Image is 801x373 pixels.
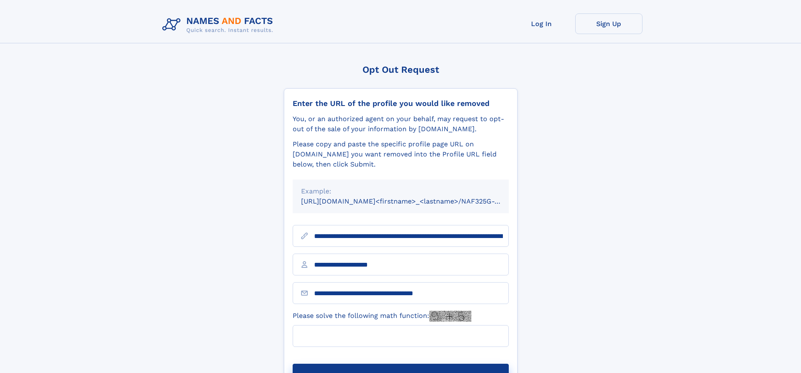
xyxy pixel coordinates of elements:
label: Please solve the following math function: [293,311,471,322]
img: Logo Names and Facts [159,13,280,36]
a: Sign Up [575,13,642,34]
div: Please copy and paste the specific profile page URL on [DOMAIN_NAME] you want removed into the Pr... [293,139,509,169]
div: Example: [301,186,500,196]
small: [URL][DOMAIN_NAME]<firstname>_<lastname>/NAF325G-xxxxxxxx [301,197,525,205]
div: Opt Out Request [284,64,518,75]
div: You, or an authorized agent on your behalf, may request to opt-out of the sale of your informatio... [293,114,509,134]
a: Log In [508,13,575,34]
div: Enter the URL of the profile you would like removed [293,99,509,108]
